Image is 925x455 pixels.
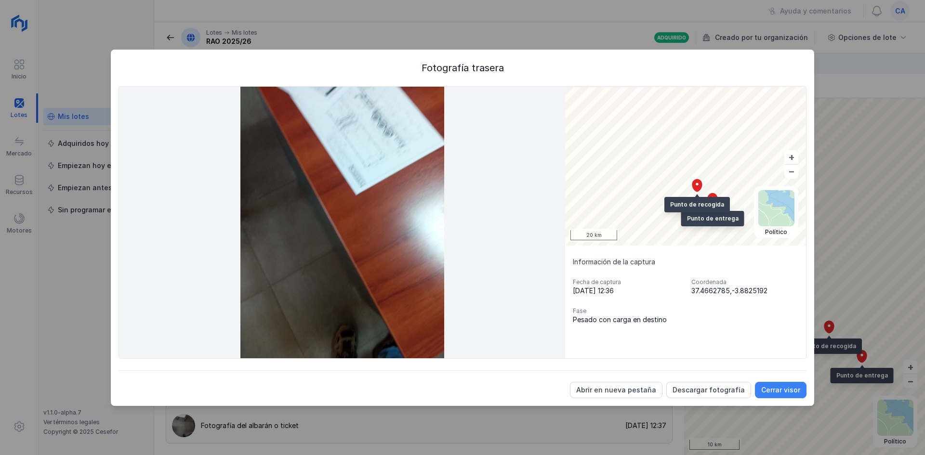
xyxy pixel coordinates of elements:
button: + [784,150,798,164]
div: Coordenada [691,278,798,286]
div: Información de la captura [573,257,798,267]
button: Cerrar visor [755,382,806,398]
div: Abrir en nueva pestaña [576,385,656,395]
div: Político [758,228,794,236]
div: [DATE] 12:36 [573,286,680,296]
div: Fecha de captura [573,278,680,286]
div: 37.4662785,-3.8825192 [691,286,798,296]
div: Fase [573,307,680,315]
img: political.webp [758,190,794,226]
button: Descargar fotografía [666,382,751,398]
img: https://storage.googleapis.com/prod---trucker-nemus.appspot.com/images/608/608-4.jpg?X-Goog-Algor... [119,87,565,358]
button: – [784,165,798,179]
div: Descargar fotografía [673,385,745,395]
button: Abrir en nueva pestaña [570,382,662,398]
div: Fotografía trasera [119,61,806,75]
div: Pesado con carga en destino [573,315,680,325]
div: Cerrar visor [761,385,800,395]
